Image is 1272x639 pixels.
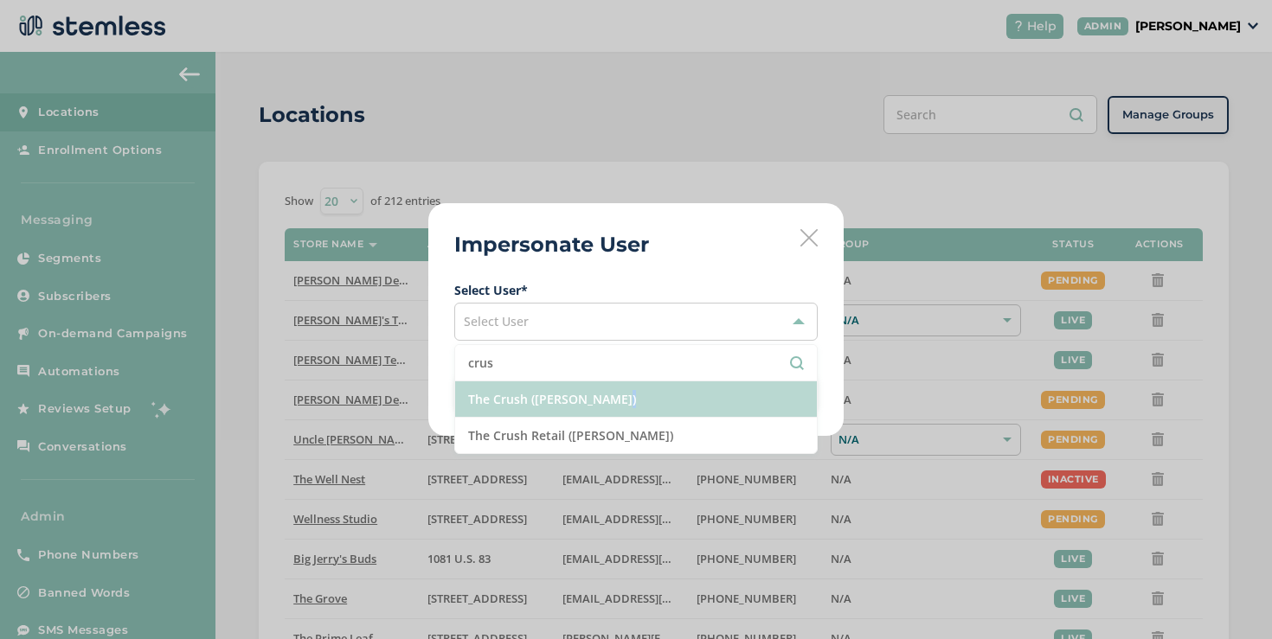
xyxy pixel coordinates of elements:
[454,229,649,260] h2: Impersonate User
[1185,556,1272,639] iframe: Chat Widget
[455,418,817,453] li: The Crush Retail ([PERSON_NAME])
[454,281,818,299] label: Select User
[464,313,529,329] span: Select User
[455,381,817,418] li: The Crush ([PERSON_NAME])
[468,354,804,372] input: Search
